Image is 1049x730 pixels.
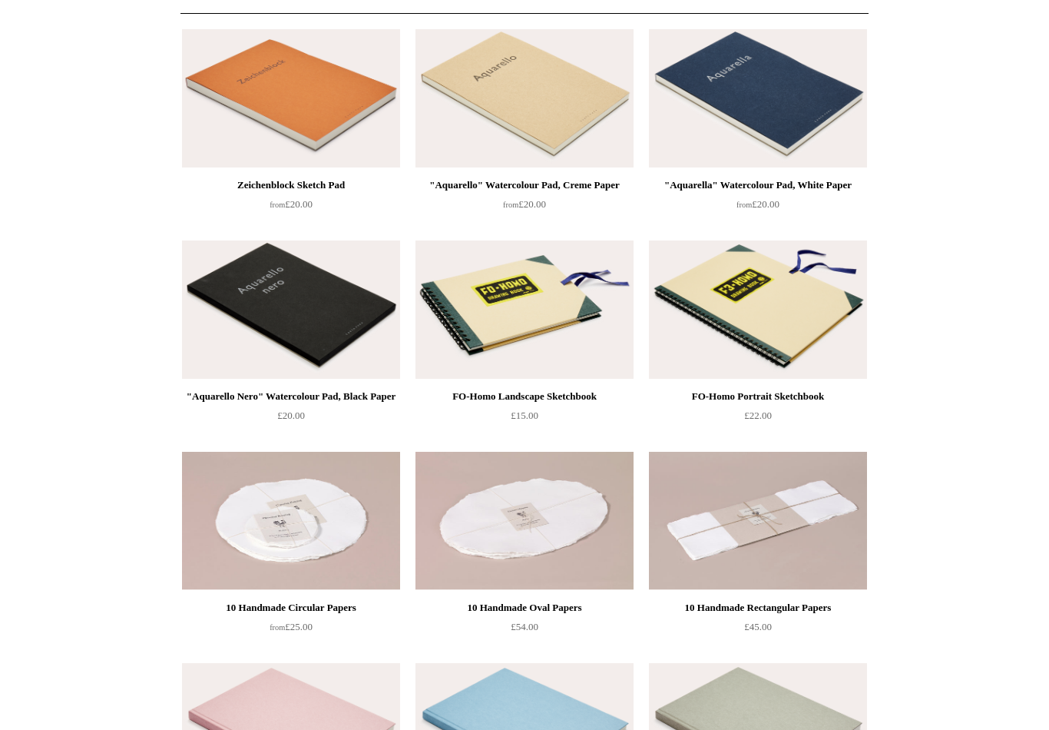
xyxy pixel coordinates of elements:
div: Zeichenblock Sketch Pad [186,176,396,194]
a: 10 Handmade Oval Papers £54.00 [415,599,634,662]
span: £25.00 [270,621,313,632]
img: Zeichenblock Sketch Pad [182,29,400,168]
a: "Aquarello" Watercolour Pad, Creme Paper from£20.00 [415,176,634,239]
a: 10 Handmade Circular Papers from£25.00 [182,599,400,662]
span: from [270,623,285,632]
span: £15.00 [511,410,538,421]
div: 10 Handmade Rectangular Papers [653,599,863,617]
a: 10 Handmade Oval Papers 10 Handmade Oval Papers [415,452,634,590]
img: 10 Handmade Rectangular Papers [649,452,867,590]
a: "Aquarello Nero" Watercolour Pad, Black Paper £20.00 [182,387,400,450]
span: £20.00 [270,198,313,210]
div: "Aquarello Nero" Watercolour Pad, Black Paper [186,387,396,406]
a: FO-Homo Portrait Sketchbook £22.00 [649,387,867,450]
a: 10 Handmade Rectangular Papers £45.00 [649,599,867,662]
span: £20.00 [503,198,546,210]
a: FO-Homo Portrait Sketchbook FO-Homo Portrait Sketchbook [649,241,867,379]
a: "Aquarella" Watercolour Pad, White Paper from£20.00 [649,176,867,239]
div: FO-Homo Portrait Sketchbook [653,387,863,406]
a: 10 Handmade Circular Papers 10 Handmade Circular Papers [182,452,400,590]
a: Zeichenblock Sketch Pad from£20.00 [182,176,400,239]
a: Zeichenblock Sketch Pad Zeichenblock Sketch Pad [182,29,400,168]
span: £20.00 [277,410,305,421]
span: from [503,201,518,209]
img: "Aquarello" Watercolour Pad, Creme Paper [415,29,634,168]
a: 10 Handmade Rectangular Papers 10 Handmade Rectangular Papers [649,452,867,590]
a: "Aquarello" Watercolour Pad, Creme Paper "Aquarello" Watercolour Pad, Creme Paper [415,29,634,168]
img: 10 Handmade Circular Papers [182,452,400,590]
span: £45.00 [744,621,772,632]
img: "Aquarella" Watercolour Pad, White Paper [649,29,867,168]
a: FO-Homo Landscape Sketchbook FO-Homo Landscape Sketchbook [415,241,634,379]
span: £20.00 [736,198,779,210]
div: 10 Handmade Oval Papers [419,599,630,617]
span: £54.00 [511,621,538,632]
img: "Aquarello Nero" Watercolour Pad, Black Paper [182,241,400,379]
span: from [736,201,752,209]
img: 10 Handmade Oval Papers [415,452,634,590]
span: from [270,201,285,209]
img: FO-Homo Portrait Sketchbook [649,241,867,379]
div: FO-Homo Landscape Sketchbook [419,387,630,406]
div: "Aquarella" Watercolour Pad, White Paper [653,176,863,194]
img: FO-Homo Landscape Sketchbook [415,241,634,379]
div: "Aquarello" Watercolour Pad, Creme Paper [419,176,630,194]
span: £22.00 [744,410,772,421]
a: "Aquarello Nero" Watercolour Pad, Black Paper "Aquarello Nero" Watercolour Pad, Black Paper [182,241,400,379]
div: 10 Handmade Circular Papers [186,599,396,617]
a: FO-Homo Landscape Sketchbook £15.00 [415,387,634,450]
a: "Aquarella" Watercolour Pad, White Paper "Aquarella" Watercolour Pad, White Paper [649,29,867,168]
